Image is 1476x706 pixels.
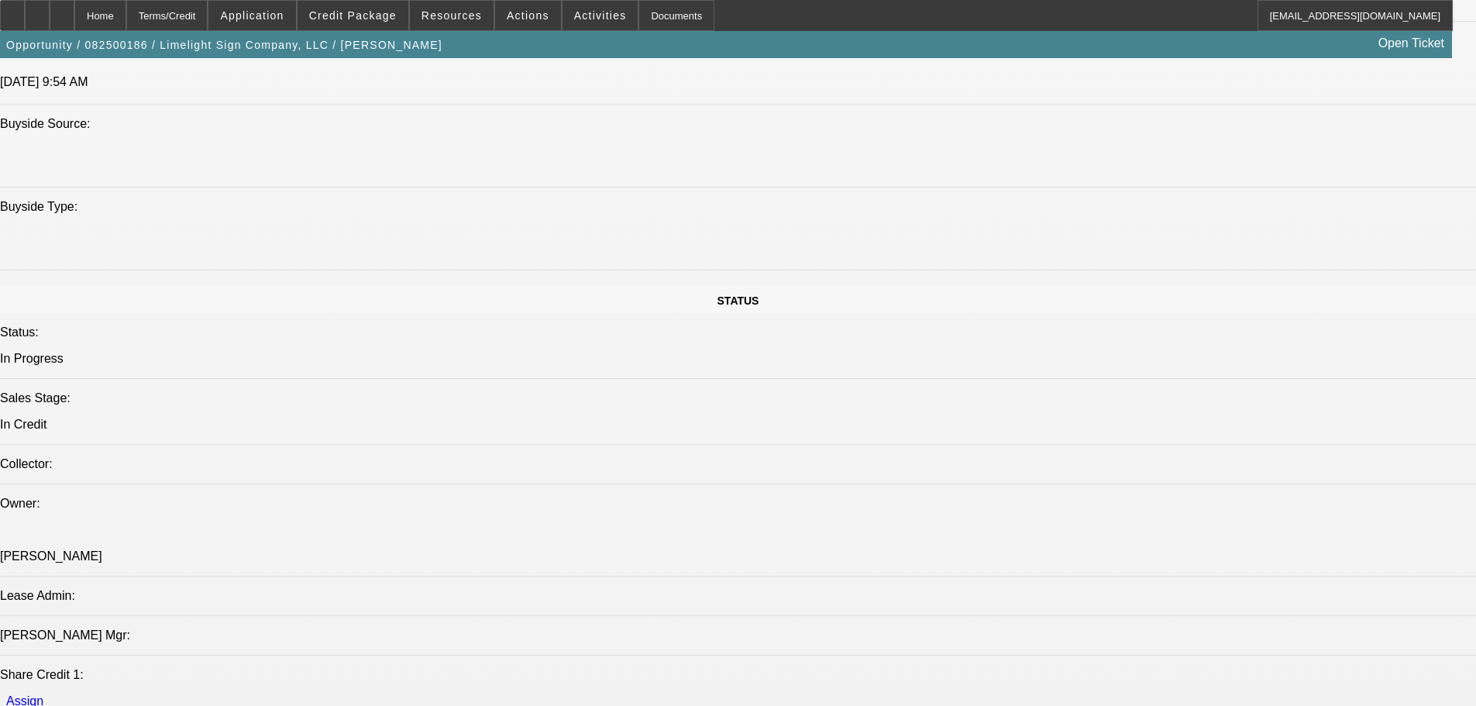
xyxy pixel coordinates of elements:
span: Credit Package [309,9,397,22]
button: Credit Package [298,1,408,30]
button: Actions [495,1,561,30]
button: Activities [563,1,638,30]
span: Application [220,9,284,22]
span: STATUS [717,294,759,307]
span: Opportunity / 082500186 / Limelight Sign Company, LLC / [PERSON_NAME] [6,39,442,51]
a: Open Ticket [1372,30,1450,57]
span: Resources [421,9,482,22]
button: Application [208,1,295,30]
button: Resources [410,1,494,30]
span: Actions [507,9,549,22]
span: Activities [574,9,627,22]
